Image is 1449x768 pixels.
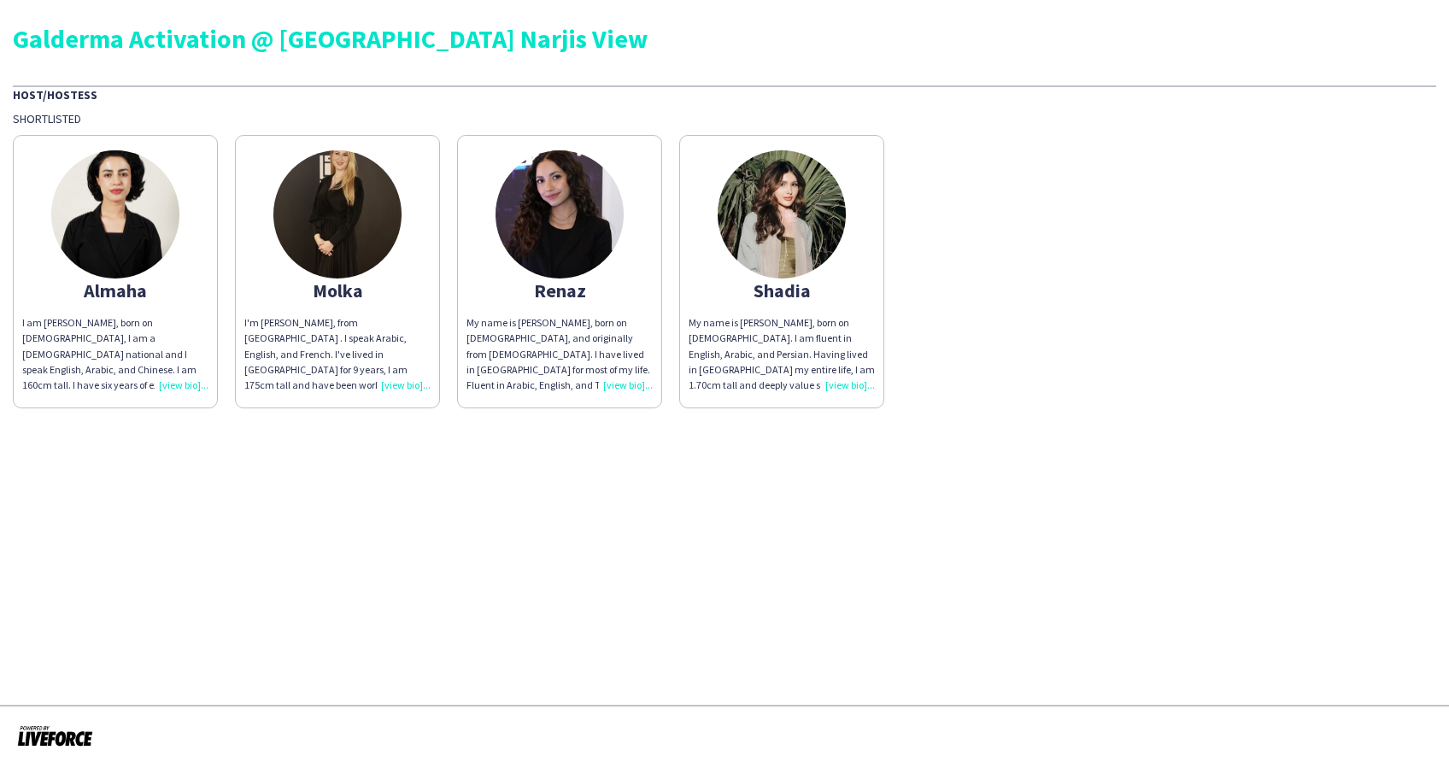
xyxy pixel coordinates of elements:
[496,150,624,278] img: thumb-66e5d0fb24c9f.jpeg
[51,150,179,278] img: thumb-6cf3761b-a91a-4e67-9ce6-6902d294ea4f.jpg
[22,283,208,298] div: Almaha
[718,150,846,278] img: thumb-672a4f785de2f.jpeg
[13,85,1436,103] div: Host/Hostess
[689,315,875,393] div: My name is [PERSON_NAME], born on [DEMOGRAPHIC_DATA]. I am fluent in English, Arabic, and Persian...
[244,315,431,393] div: I'm [PERSON_NAME], from [GEOGRAPHIC_DATA] . I speak Arabic, English, and French. I've lived in [G...
[13,26,1436,51] div: Galderma Activation @ [GEOGRAPHIC_DATA] Narjis View
[22,315,208,393] div: I am [PERSON_NAME], born on [DEMOGRAPHIC_DATA], I am a [DEMOGRAPHIC_DATA] national and I speak En...
[13,111,1436,126] div: Shortlisted
[466,315,653,393] div: My name is [PERSON_NAME], born on [DEMOGRAPHIC_DATA], and originally from [DEMOGRAPHIC_DATA]. I h...
[689,283,875,298] div: Shadia
[244,283,431,298] div: Molka
[273,150,402,278] img: thumb-66fc3cc8af0b7.jpeg
[466,283,653,298] div: Renaz
[17,724,93,747] img: Powered by Liveforce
